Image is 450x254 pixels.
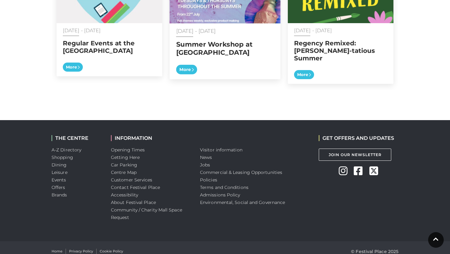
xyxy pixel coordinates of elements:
[200,185,248,190] a: Terms and Conditions
[111,192,138,198] a: Accessibility
[63,39,156,54] h2: Regular Events at the [GEOGRAPHIC_DATA]
[111,147,145,153] a: Opening Times
[52,192,67,198] a: Brands
[52,135,102,141] h2: THE CENTRE
[200,170,282,175] a: Commercial & Leasing Opportunities
[52,177,66,183] a: Events
[176,40,274,56] h2: Summer Workshop at [GEOGRAPHIC_DATA]
[294,39,387,62] h2: Regency Remixed: [PERSON_NAME]-tatious Summer
[52,162,67,168] a: Dining
[111,162,137,168] a: Car Parking
[69,249,93,254] a: Privacy Policy
[100,249,123,254] a: Cookie Policy
[319,135,394,141] h2: GET OFFERS AND UPDATES
[294,70,314,79] span: More
[319,149,391,161] a: Join Our Newsletter
[200,147,242,153] a: Visitor information
[111,155,140,160] a: Getting Here
[294,28,387,33] p: [DATE] - [DATE]
[111,185,160,190] a: Contact Festival Place
[111,207,182,220] a: Community / Charity Mall Space Request
[111,135,191,141] h2: INFORMATION
[63,28,156,33] p: [DATE] - [DATE]
[200,162,210,168] a: Jobs
[111,170,137,175] a: Centre Map
[176,28,274,34] p: [DATE] - [DATE]
[200,192,240,198] a: Admissions Policy
[111,200,156,205] a: About Festival Place
[52,170,67,175] a: Leisure
[52,147,81,153] a: A-Z Directory
[52,155,73,160] a: Shopping
[176,65,197,74] span: More
[200,177,217,183] a: Policies
[52,185,65,190] a: Offers
[111,177,152,183] a: Customer Services
[200,200,285,205] a: Environmental, Social and Governance
[63,63,83,72] span: More
[200,155,212,160] a: News
[52,249,62,254] a: Home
